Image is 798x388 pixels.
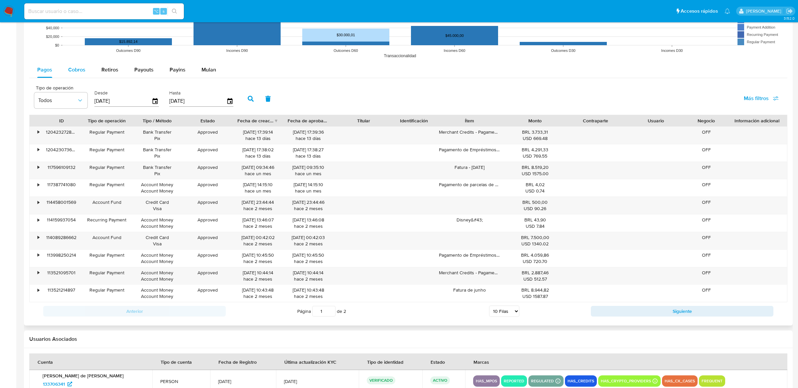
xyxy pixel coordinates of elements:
span: Accesos rápidos [681,8,718,15]
span: ⌥ [154,8,159,14]
span: 3.152.0 [784,16,795,21]
a: Salir [786,8,793,15]
span: s [163,8,165,14]
p: eric.malcangi@mercadolibre.com [746,8,784,14]
input: Buscar usuario o caso... [24,7,184,16]
h2: Usuarios Asociados [29,336,787,342]
a: Notificaciones [725,8,730,14]
button: search-icon [168,7,181,16]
